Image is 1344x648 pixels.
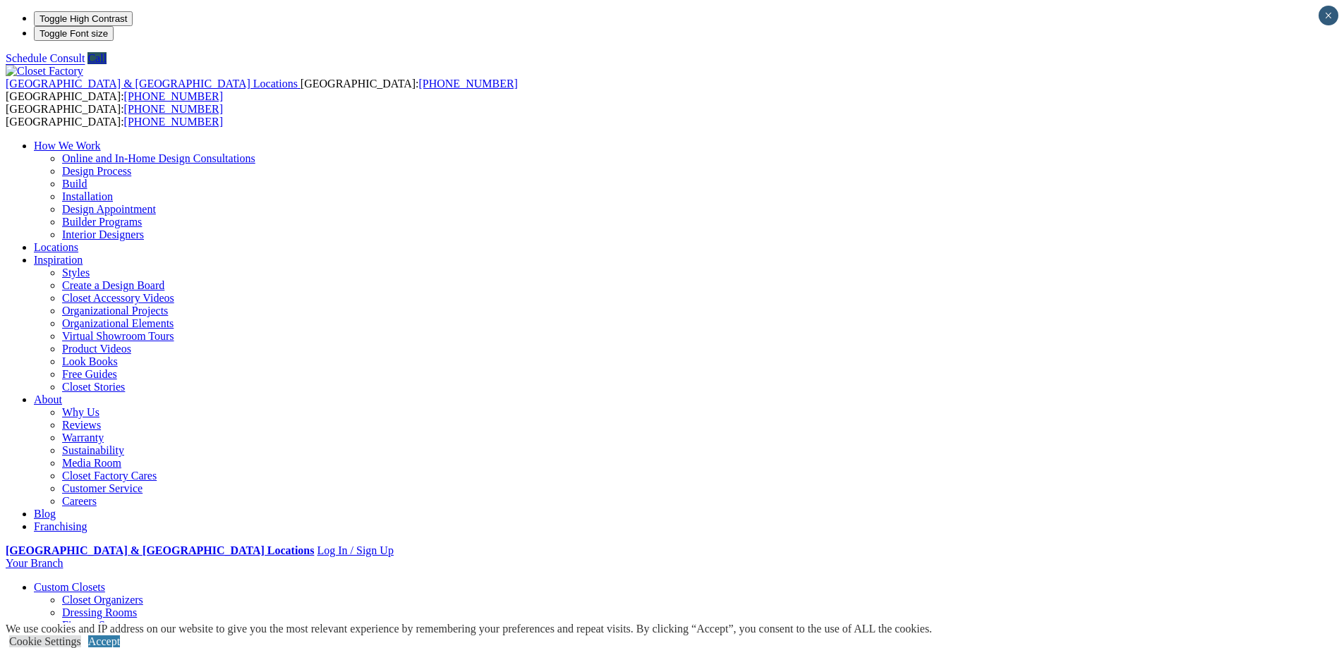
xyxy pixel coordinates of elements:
span: [GEOGRAPHIC_DATA]: [GEOGRAPHIC_DATA]: [6,78,518,102]
a: Build [62,178,87,190]
button: Toggle Font size [34,26,114,41]
span: [GEOGRAPHIC_DATA]: [GEOGRAPHIC_DATA]: [6,103,223,128]
a: Blog [34,508,56,520]
a: Media Room [62,457,121,469]
a: Careers [62,495,97,507]
a: Sustainability [62,444,124,456]
a: Reviews [62,419,101,431]
a: Accept [88,635,120,647]
button: Toggle High Contrast [34,11,133,26]
a: Free Guides [62,368,117,380]
a: Organizational Projects [62,305,168,317]
a: Franchising [34,520,87,532]
a: Product Videos [62,343,131,355]
a: Closet Factory Cares [62,470,157,482]
a: Schedule Consult [6,52,85,64]
a: [PHONE_NUMBER] [124,103,223,115]
a: [GEOGRAPHIC_DATA] & [GEOGRAPHIC_DATA] Locations [6,78,301,90]
a: Interior Designers [62,228,144,240]
a: Log In / Sign Up [317,544,393,556]
a: Closet Organizers [62,594,143,606]
a: Styles [62,267,90,279]
a: Call [87,52,107,64]
a: [PHONE_NUMBER] [124,116,223,128]
a: Your Branch [6,557,63,569]
a: Virtual Showroom Tours [62,330,174,342]
a: Locations [34,241,78,253]
a: Warranty [62,432,104,444]
a: Look Books [62,355,118,367]
a: [GEOGRAPHIC_DATA] & [GEOGRAPHIC_DATA] Locations [6,544,314,556]
a: [PHONE_NUMBER] [124,90,223,102]
a: How We Work [34,140,101,152]
a: Inspiration [34,254,83,266]
a: Finesse Systems [62,619,136,631]
a: Dressing Rooms [62,606,137,618]
a: Installation [62,190,113,202]
a: Why Us [62,406,99,418]
a: Design Appointment [62,203,156,215]
a: Create a Design Board [62,279,164,291]
div: We use cookies and IP address on our website to give you the most relevant experience by remember... [6,623,932,635]
a: Closet Accessory Videos [62,292,174,304]
a: Customer Service [62,482,143,494]
a: [PHONE_NUMBER] [418,78,517,90]
a: Closet Stories [62,381,125,393]
span: [GEOGRAPHIC_DATA] & [GEOGRAPHIC_DATA] Locations [6,78,298,90]
span: Toggle Font size [40,28,108,39]
a: Organizational Elements [62,317,174,329]
a: Online and In-Home Design Consultations [62,152,255,164]
a: Cookie Settings [9,635,81,647]
button: Close [1319,6,1338,25]
a: Builder Programs [62,216,142,228]
a: Design Process [62,165,131,177]
img: Closet Factory [6,65,83,78]
a: About [34,393,62,405]
a: Custom Closets [34,581,105,593]
span: Toggle High Contrast [40,13,127,24]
